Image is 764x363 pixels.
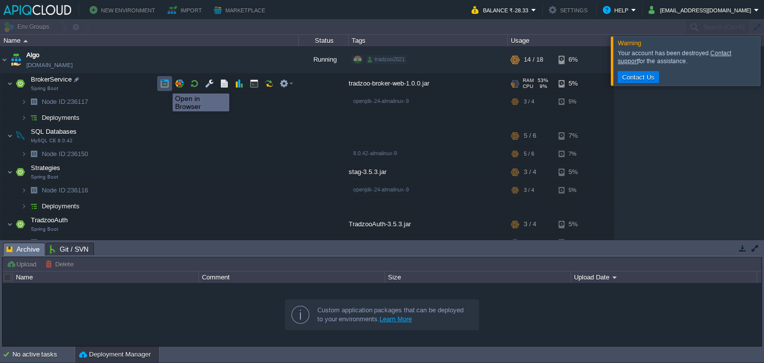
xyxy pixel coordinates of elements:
[41,186,90,194] span: 236116
[90,4,158,16] button: New Environment
[472,4,531,16] button: Balance ₹-28.33
[79,350,151,360] button: Deployment Manager
[41,97,90,106] span: 236117
[27,235,41,250] img: AMDAwAAAACH5BAEAAAAALAAAAAABAAEAAAICRAEAOw==
[30,216,69,224] a: TradzooAuthSpring Boot
[42,239,67,246] span: Node ID:
[26,50,39,60] a: Algo
[7,162,13,182] img: AMDAwAAAACH5BAEAAAAALAAAAAABAAEAAAICRAEAOw==
[524,214,536,234] div: 3 / 4
[41,150,90,158] span: 236150
[559,74,591,93] div: 5%
[299,46,349,73] div: Running
[13,74,27,93] img: AMDAwAAAACH5BAEAAAAALAAAAAABAAEAAAICRAEAOw==
[559,162,591,182] div: 5%
[12,347,75,363] div: No active tasks
[199,272,384,283] div: Comment
[42,98,67,105] span: Node ID:
[0,46,8,73] img: AMDAwAAAACH5BAEAAAAALAAAAAABAAEAAAICRAEAOw==
[30,164,62,172] a: StrategiesSpring Boot
[349,214,508,234] div: TradzooAuth-3.5.3.jar
[538,78,548,84] span: 53%
[168,4,205,16] button: Import
[537,84,547,90] span: 9%
[30,75,73,84] span: BrokerService
[30,127,78,136] span: SQL Databases
[21,235,27,250] img: AMDAwAAAACH5BAEAAAAALAAAAAABAAEAAAICRAEAOw==
[7,214,13,234] img: AMDAwAAAACH5BAEAAAAALAAAAAABAAEAAAICRAEAOw==
[42,186,67,194] span: Node ID:
[27,110,41,125] img: AMDAwAAAACH5BAEAAAAALAAAAAABAAEAAAICRAEAOw==
[45,260,77,269] button: Delete
[31,226,58,232] span: Spring Boot
[9,46,23,73] img: AMDAwAAAACH5BAEAAAAALAAAAAABAAEAAAICRAEAOw==
[572,272,757,283] div: Upload Date
[27,146,41,162] img: AMDAwAAAACH5BAEAAAAALAAAAAABAAEAAAICRAEAOw==
[299,35,348,46] div: Status
[21,182,27,198] img: AMDAwAAAACH5BAEAAAAALAAAAAABAAEAAAICRAEAOw==
[353,239,409,245] span: openjdk-24-almalinux-9
[41,202,81,210] a: Deployments
[41,150,90,158] a: Node ID:236150
[549,4,590,16] button: Settings
[6,260,39,269] button: Upload
[30,164,62,172] span: Strategies
[618,49,758,65] div: Your account has been destroyed. for the assistance.
[7,74,13,93] img: AMDAwAAAACH5BAEAAAAALAAAAAABAAEAAAICRAEAOw==
[353,98,409,104] span: openjdk-24-almalinux-9
[50,243,89,255] span: Git / SVN
[603,4,631,16] button: Help
[30,216,69,224] span: TradzooAuth
[41,238,90,247] a: Node ID:236115
[353,150,397,156] span: 8.0.42-almalinux-9
[30,128,78,135] a: SQL DatabasesMySQL CE 8.0.42
[524,162,536,182] div: 3 / 4
[524,94,534,109] div: 3 / 4
[13,162,27,182] img: AMDAwAAAACH5BAEAAAAALAAAAAABAAEAAAICRAEAOw==
[524,182,534,198] div: 3 / 4
[13,214,27,234] img: AMDAwAAAACH5BAEAAAAALAAAAAABAAEAAAICRAEAOw==
[349,162,508,182] div: stag-3.5.3.jar
[31,174,58,180] span: Spring Boot
[41,97,90,106] a: Node ID:236117
[559,235,591,250] div: 5%
[21,146,27,162] img: AMDAwAAAACH5BAEAAAAALAAAAAABAAEAAAICRAEAOw==
[508,35,613,46] div: Usage
[41,186,90,194] a: Node ID:236116
[27,182,41,198] img: AMDAwAAAACH5BAEAAAAALAAAAAABAAEAAAICRAEAOw==
[619,73,658,82] button: Contact Us
[3,5,71,15] img: APIQCloud
[349,74,508,93] div: tradzoo-broker-web-1.0.0.jar
[13,272,198,283] div: Name
[41,113,81,122] a: Deployments
[21,110,27,125] img: AMDAwAAAACH5BAEAAAAALAAAAAABAAEAAAICRAEAOw==
[21,198,27,214] img: AMDAwAAAACH5BAEAAAAALAAAAAABAAEAAAICRAEAOw==
[385,272,571,283] div: Size
[380,315,412,323] a: Learn More
[13,126,27,146] img: AMDAwAAAACH5BAEAAAAALAAAAAABAAEAAAICRAEAOw==
[523,78,534,84] span: RAM
[214,4,268,16] button: Marketplace
[27,198,41,214] img: AMDAwAAAACH5BAEAAAAALAAAAAABAAEAAAICRAEAOw==
[559,182,591,198] div: 5%
[27,94,41,109] img: AMDAwAAAACH5BAEAAAAALAAAAAABAAEAAAICRAEAOw==
[524,126,536,146] div: 5 / 6
[6,243,40,256] span: Archive
[21,94,27,109] img: AMDAwAAAACH5BAEAAAAALAAAAAABAAEAAAICRAEAOw==
[317,306,471,324] div: Custom application packages that can be deployed to your environments.
[523,84,533,90] span: CPU
[524,46,543,73] div: 14 / 18
[366,55,407,64] div: tradzoo2021
[23,40,28,42] img: AMDAwAAAACH5BAEAAAAALAAAAAABAAEAAAICRAEAOw==
[41,238,90,247] span: 236115
[524,235,534,250] div: 3 / 4
[559,46,591,73] div: 6%
[1,35,298,46] div: Name
[649,4,754,16] button: [EMAIL_ADDRESS][DOMAIN_NAME]
[31,86,58,91] span: Spring Boot
[559,126,591,146] div: 7%
[559,94,591,109] div: 5%
[524,146,534,162] div: 5 / 6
